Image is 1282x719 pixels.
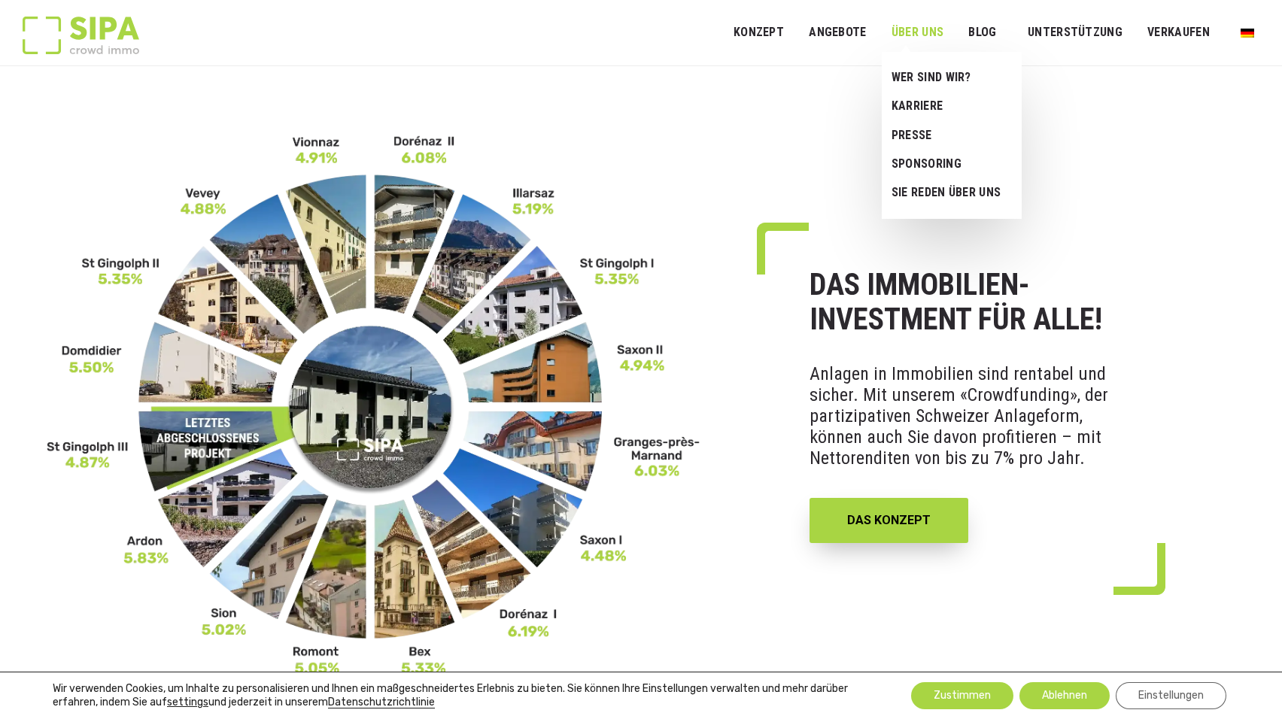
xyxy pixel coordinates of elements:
a: Angebote [799,16,876,50]
a: KARRIERE [882,92,1011,120]
a: DAS KONZEPT [810,498,968,543]
img: Deutsch [1241,29,1254,38]
a: Wechseln zu [1231,18,1264,47]
h1: DAS IMMOBILIEN-INVESTMENT FÜR ALLE! [810,268,1132,337]
a: Sponsoring [882,150,1011,178]
a: Wer sind wir? [882,63,1011,92]
a: Datenschutzrichtlinie [328,696,435,708]
p: Wir verwenden Cookies, um Inhalte zu personalisieren und Ihnen ein maßgeschneidertes Erlebnis zu ... [53,682,870,709]
p: Anlagen in Immobilien sind rentabel und sicher. Mit unserem «Crowdfunding», der partizipativen Sc... [810,352,1132,480]
a: Unterstützung [1018,16,1132,50]
button: Einstellungen [1116,682,1226,709]
button: settings [167,696,208,709]
a: Verkaufen [1138,16,1220,50]
a: ÜBER UNS [882,16,954,50]
a: Presse [882,121,1011,150]
a: Blog [958,16,1007,50]
a: Sie reden über uns [882,178,1011,207]
a: Konzept [724,16,794,50]
button: Zustimmen [911,682,1013,709]
button: Ablehnen [1019,682,1110,709]
nav: Primäres Menü [734,14,1259,51]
